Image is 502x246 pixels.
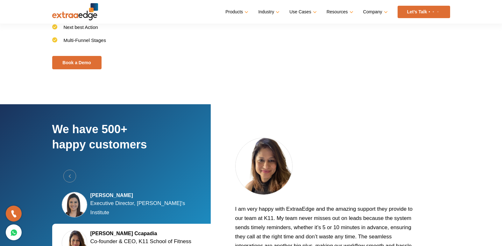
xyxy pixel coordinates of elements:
a: Industry [258,7,278,17]
h5: [PERSON_NAME] [90,192,205,199]
a: Resources [327,7,352,17]
a: Use Cases [289,7,315,17]
li: Multi-Funnel Stages [52,37,243,50]
h2: We have 500+ happy customers [52,122,215,170]
p: Executive Director, [PERSON_NAME]'s Institute [90,199,205,217]
button: Previous [63,170,76,182]
a: Products [225,7,247,17]
a: Book a Demo [52,56,102,69]
li: Next best Action [52,24,243,37]
a: Let’s Talk [398,6,450,18]
h5: [PERSON_NAME] Ccapadia [90,230,205,237]
a: Company [363,7,386,17]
